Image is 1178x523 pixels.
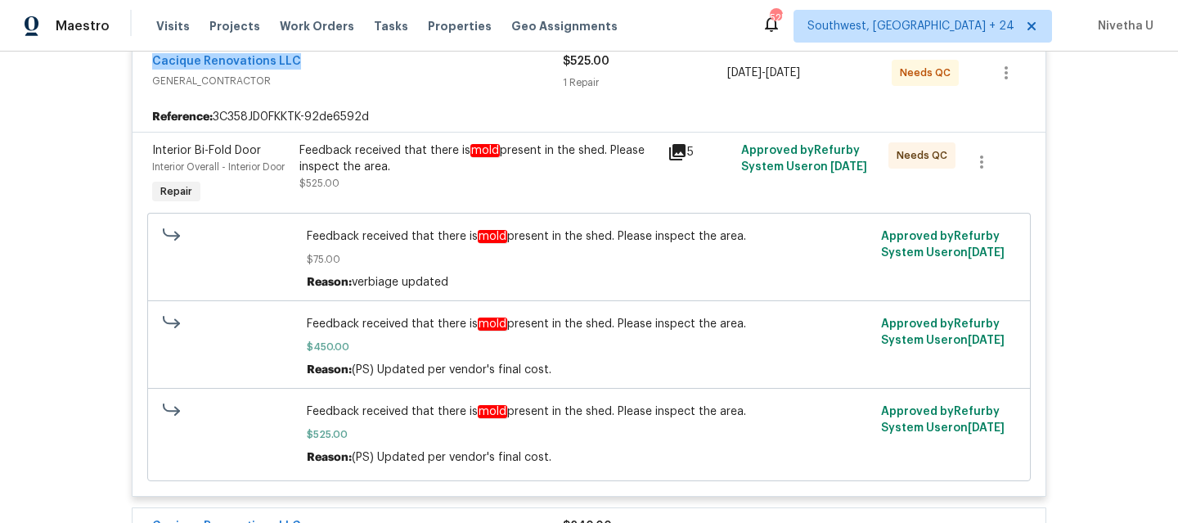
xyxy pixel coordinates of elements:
span: Approved by Refurby System User on [741,145,867,173]
span: [DATE] [727,67,762,79]
span: Feedback received that there is present in the shed. Please inspect the area. [307,316,872,332]
span: Needs QC [897,147,954,164]
span: Tasks [374,20,408,32]
span: [DATE] [968,422,1005,434]
span: Feedback received that there is present in the shed. Please inspect the area. [307,228,872,245]
span: Southwest, [GEOGRAPHIC_DATA] + 24 [807,18,1014,34]
div: Feedback received that there is present in the shed. Please inspect the area. [299,142,658,175]
div: 525 [770,10,781,26]
span: [DATE] [766,67,800,79]
em: mold [478,318,507,331]
span: Projects [209,18,260,34]
span: Repair [154,183,199,200]
span: Interior Overall - Interior Door [152,162,285,172]
span: [DATE] [968,247,1005,259]
span: Maestro [56,18,110,34]
span: - [727,65,800,81]
span: $525.00 [563,56,609,67]
span: Feedback received that there is present in the shed. Please inspect the area. [307,404,872,420]
span: GENERAL_CONTRACTOR [152,73,563,89]
span: Geo Assignments [511,18,618,34]
span: [DATE] [968,335,1005,346]
em: mold [478,405,507,418]
span: Approved by Refurby System User on [881,406,1005,434]
span: Approved by Refurby System User on [881,231,1005,259]
span: $525.00 [299,178,339,188]
a: Cacique Renovations LLC [152,56,301,67]
b: Reference: [152,109,213,125]
span: Reason: [307,277,352,288]
span: (PS) Updated per vendor's final cost. [352,364,551,376]
div: 5 [668,142,731,162]
em: mold [470,144,500,157]
span: (PS) Updated per vendor's final cost. [352,452,551,463]
div: 3C358JD0FKKTK-92de6592d [133,102,1045,132]
span: Properties [428,18,492,34]
span: $525.00 [307,426,872,443]
span: verbiage updated [352,277,448,288]
span: [DATE] [830,161,867,173]
div: 1 Repair [563,74,727,91]
span: Reason: [307,364,352,376]
span: $450.00 [307,339,872,355]
span: Nivetha U [1091,18,1153,34]
em: mold [478,230,507,243]
span: Work Orders [280,18,354,34]
span: Reason: [307,452,352,463]
span: Interior Bi-Fold Door [152,145,261,156]
span: Visits [156,18,190,34]
span: Approved by Refurby System User on [881,318,1005,346]
span: $75.00 [307,251,872,268]
span: Needs QC [900,65,957,81]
